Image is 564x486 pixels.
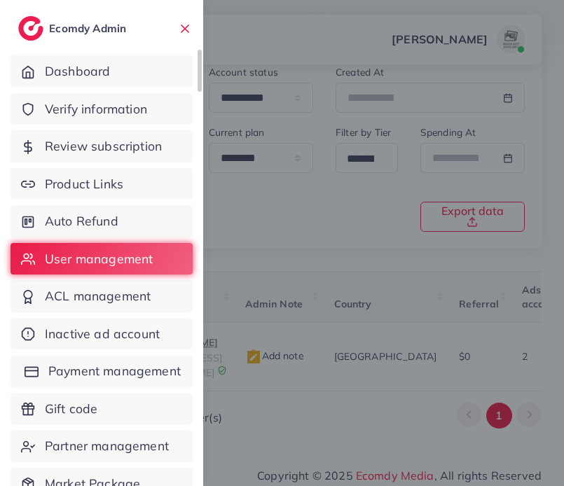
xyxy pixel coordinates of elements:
[11,55,193,88] a: Dashboard
[11,355,193,387] a: Payment management
[45,400,97,418] span: Gift code
[48,362,181,380] span: Payment management
[45,287,151,305] span: ACL management
[45,175,123,193] span: Product Links
[45,62,110,81] span: Dashboard
[11,318,193,350] a: Inactive ad account
[18,16,43,41] img: logo
[11,168,193,200] a: Product Links
[45,137,162,155] span: Review subscription
[45,437,169,455] span: Partner management
[49,22,130,35] h2: Ecomdy Admin
[11,280,193,312] a: ACL management
[11,430,193,462] a: Partner management
[11,243,193,275] a: User management
[18,16,130,41] a: logoEcomdy Admin
[45,100,147,118] span: Verify information
[11,393,193,425] a: Gift code
[11,205,193,237] a: Auto Refund
[45,212,118,230] span: Auto Refund
[45,325,160,343] span: Inactive ad account
[45,250,153,268] span: User management
[11,130,193,162] a: Review subscription
[11,93,193,125] a: Verify information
